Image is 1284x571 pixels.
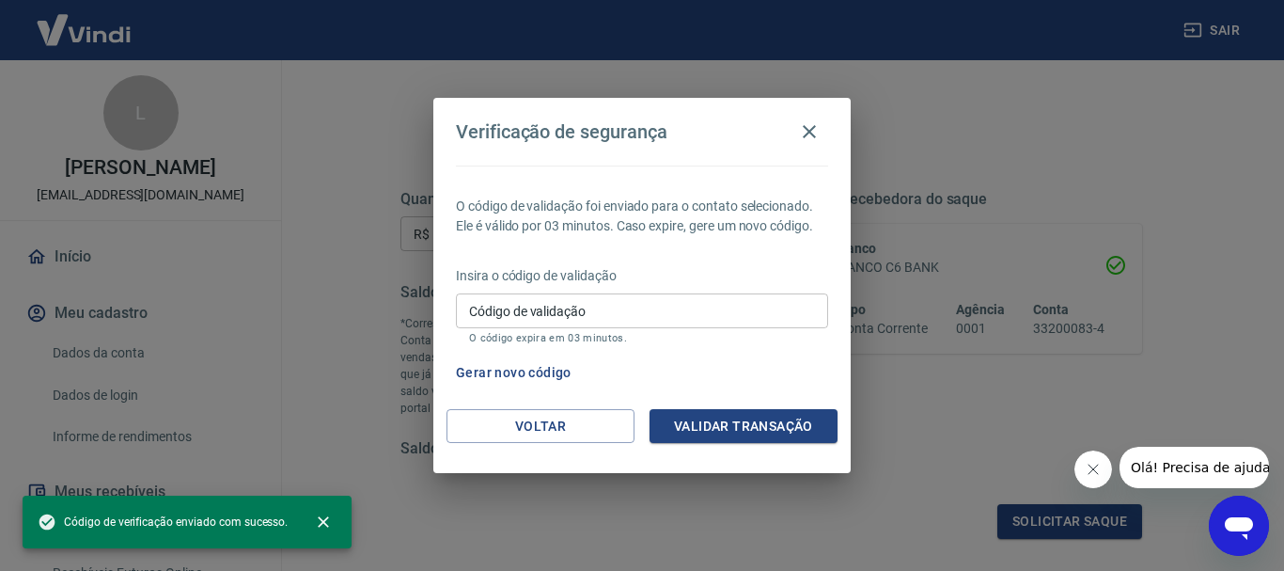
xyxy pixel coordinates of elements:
p: O código de validação foi enviado para o contato selecionado. Ele é válido por 03 minutos. Caso e... [456,197,828,236]
iframe: Mensagem da empresa [1120,447,1269,488]
span: Olá! Precisa de ajuda? [11,13,158,28]
iframe: Fechar mensagem [1074,451,1112,488]
iframe: Botão para abrir a janela de mensagens [1209,496,1269,556]
p: O código expira em 03 minutos. [469,332,815,344]
button: Voltar [446,409,634,444]
h4: Verificação de segurança [456,120,667,143]
button: Validar transação [650,409,838,444]
span: Código de verificação enviado com sucesso. [38,513,288,531]
p: Insira o código de validação [456,266,828,286]
button: close [303,501,344,543]
button: Gerar novo código [448,356,579,390]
